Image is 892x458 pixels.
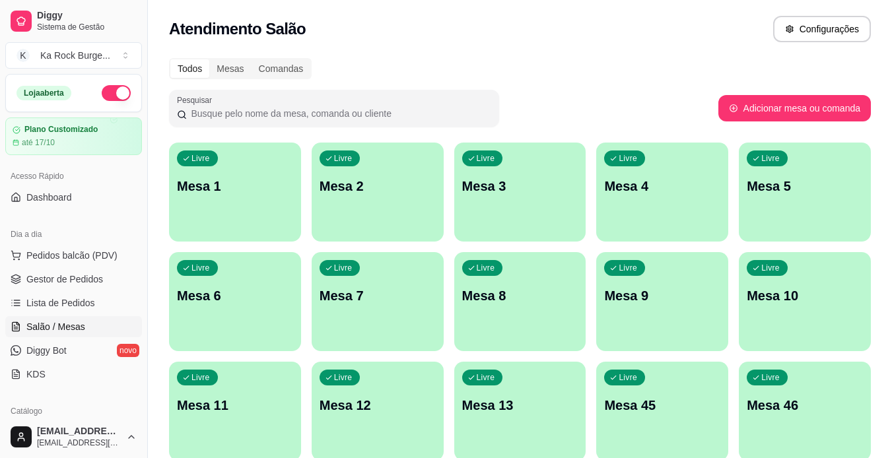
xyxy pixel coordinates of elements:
[170,59,209,78] div: Todos
[5,316,142,337] a: Salão / Mesas
[37,22,137,32] span: Sistema de Gestão
[26,249,118,262] span: Pedidos balcão (PDV)
[22,137,55,148] article: até 17/10
[604,396,720,414] p: Mesa 45
[5,117,142,155] a: Plano Customizadoaté 17/10
[191,153,210,164] p: Livre
[761,153,780,164] p: Livre
[462,286,578,305] p: Mesa 8
[747,177,863,195] p: Mesa 5
[718,95,871,121] button: Adicionar mesa ou comanda
[37,10,137,22] span: Diggy
[177,286,293,305] p: Mesa 6
[5,269,142,290] a: Gestor de Pedidos
[773,16,871,42] button: Configurações
[17,49,30,62] span: K
[17,86,71,100] div: Loja aberta
[604,177,720,195] p: Mesa 4
[596,143,728,242] button: LivreMesa 4
[320,177,436,195] p: Mesa 2
[191,372,210,383] p: Livre
[24,125,98,135] article: Plano Customizado
[334,372,353,383] p: Livre
[5,42,142,69] button: Select a team
[761,263,780,273] p: Livre
[334,263,353,273] p: Livre
[209,59,251,78] div: Mesas
[5,340,142,361] a: Diggy Botnovo
[26,368,46,381] span: KDS
[604,286,720,305] p: Mesa 9
[320,396,436,414] p: Mesa 12
[761,372,780,383] p: Livre
[169,18,306,40] h2: Atendimento Salão
[462,177,578,195] p: Mesa 3
[40,49,110,62] div: Ka Rock Burge ...
[477,153,495,164] p: Livre
[37,438,121,448] span: [EMAIL_ADDRESS][DOMAIN_NAME]
[739,143,871,242] button: LivreMesa 5
[26,273,103,286] span: Gestor de Pedidos
[739,252,871,351] button: LivreMesa 10
[454,143,586,242] button: LivreMesa 3
[334,153,353,164] p: Livre
[252,59,311,78] div: Comandas
[5,245,142,266] button: Pedidos balcão (PDV)
[5,5,142,37] a: DiggySistema de Gestão
[320,286,436,305] p: Mesa 7
[619,372,637,383] p: Livre
[747,396,863,414] p: Mesa 46
[26,296,95,310] span: Lista de Pedidos
[5,401,142,422] div: Catálogo
[5,187,142,208] a: Dashboard
[169,143,301,242] button: LivreMesa 1
[596,252,728,351] button: LivreMesa 9
[462,396,578,414] p: Mesa 13
[747,286,863,305] p: Mesa 10
[26,320,85,333] span: Salão / Mesas
[5,421,142,453] button: [EMAIL_ADDRESS][DOMAIN_NAME][EMAIL_ADDRESS][DOMAIN_NAME]
[477,263,495,273] p: Livre
[187,107,491,120] input: Pesquisar
[177,94,217,106] label: Pesquisar
[26,344,67,357] span: Diggy Bot
[169,252,301,351] button: LivreMesa 6
[5,292,142,313] a: Lista de Pedidos
[454,252,586,351] button: LivreMesa 8
[5,166,142,187] div: Acesso Rápido
[102,85,131,101] button: Alterar Status
[177,396,293,414] p: Mesa 11
[312,143,444,242] button: LivreMesa 2
[26,191,72,204] span: Dashboard
[619,153,637,164] p: Livre
[37,426,121,438] span: [EMAIL_ADDRESS][DOMAIN_NAME]
[191,263,210,273] p: Livre
[5,224,142,245] div: Dia a dia
[177,177,293,195] p: Mesa 1
[477,372,495,383] p: Livre
[5,364,142,385] a: KDS
[619,263,637,273] p: Livre
[312,252,444,351] button: LivreMesa 7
